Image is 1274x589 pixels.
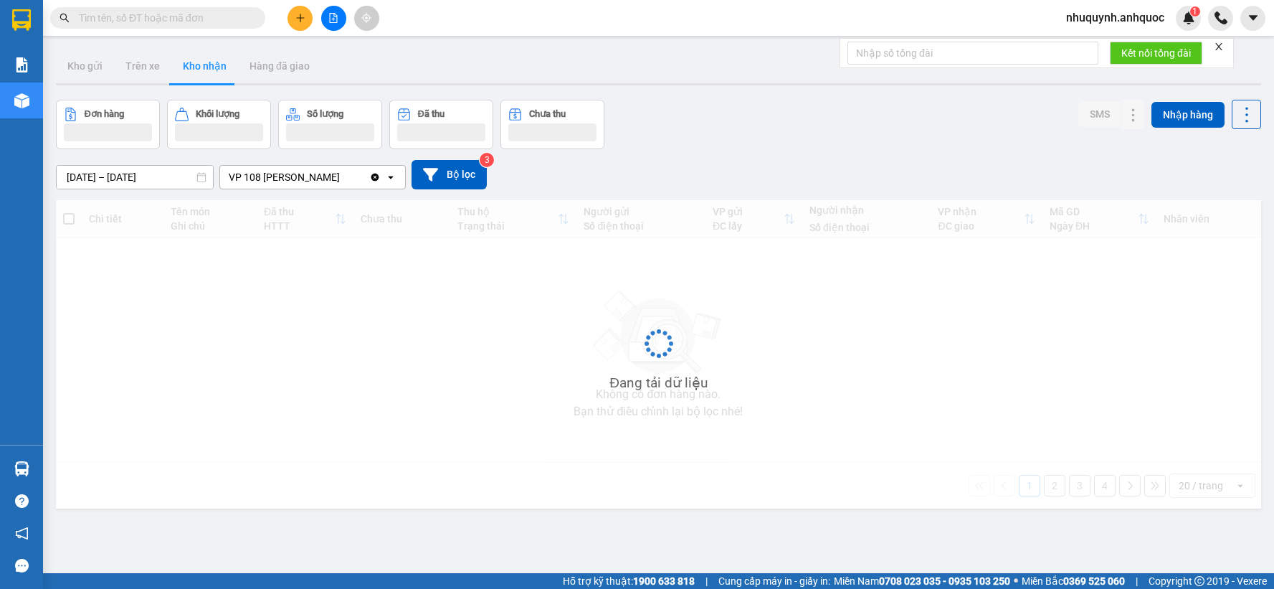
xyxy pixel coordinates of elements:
[500,100,604,149] button: Chưa thu
[1136,573,1138,589] span: |
[15,494,29,508] span: question-circle
[847,42,1098,65] input: Nhập số tổng đài
[56,100,160,149] button: Đơn hàng
[114,49,171,83] button: Trên xe
[171,49,238,83] button: Kho nhận
[1151,102,1225,128] button: Nhập hàng
[389,100,493,149] button: Đã thu
[718,573,830,589] span: Cung cấp máy in - giấy in:
[328,13,338,23] span: file-add
[385,171,396,183] svg: open
[60,13,70,23] span: search
[1247,11,1260,24] span: caret-down
[418,109,445,119] div: Đã thu
[834,573,1010,589] span: Miền Nam
[56,49,114,83] button: Kho gửi
[229,170,340,184] div: VP 108 [PERSON_NAME]
[1055,9,1176,27] span: nhuquynh.anhquoc
[529,109,566,119] div: Chưa thu
[1214,42,1224,52] span: close
[57,166,213,189] input: Select a date range.
[633,575,695,587] strong: 1900 633 818
[1014,578,1018,584] span: ⚪️
[1240,6,1265,31] button: caret-down
[295,13,305,23] span: plus
[12,9,31,31] img: logo-vxr
[14,93,29,108] img: warehouse-icon
[480,153,494,167] sup: 3
[361,13,371,23] span: aim
[15,559,29,572] span: message
[563,573,695,589] span: Hỗ trợ kỹ thuật:
[238,49,321,83] button: Hàng đã giao
[14,461,29,476] img: warehouse-icon
[341,170,343,184] input: Selected VP 108 Lê Hồng Phong - Vũng Tàu.
[609,372,708,394] div: Đang tải dữ liệu
[412,160,487,189] button: Bộ lọc
[879,575,1010,587] strong: 0708 023 035 - 0935 103 250
[307,109,343,119] div: Số lượng
[1078,101,1121,127] button: SMS
[705,573,708,589] span: |
[1022,573,1125,589] span: Miền Bắc
[354,6,379,31] button: aim
[1192,6,1197,17] span: 1
[278,100,382,149] button: Số lượng
[79,10,248,26] input: Tìm tên, số ĐT hoặc mã đơn
[196,109,239,119] div: Khối lượng
[287,6,313,31] button: plus
[14,57,29,72] img: solution-icon
[1121,45,1191,61] span: Kết nối tổng đài
[321,6,346,31] button: file-add
[1182,11,1195,24] img: icon-new-feature
[369,171,381,183] svg: Clear value
[85,109,124,119] div: Đơn hàng
[1214,11,1227,24] img: phone-icon
[1110,42,1202,65] button: Kết nối tổng đài
[1194,576,1204,586] span: copyright
[167,100,271,149] button: Khối lượng
[1190,6,1200,17] sup: 1
[15,527,29,540] span: notification
[1063,575,1125,587] strong: 0369 525 060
